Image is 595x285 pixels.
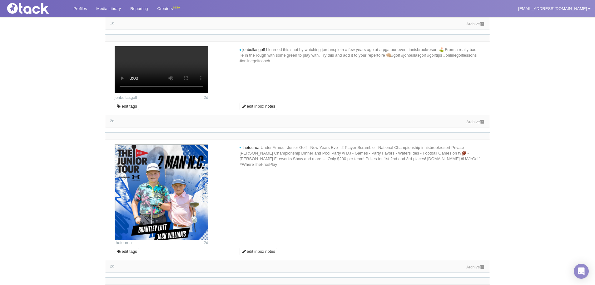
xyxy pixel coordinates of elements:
a: Archive [466,22,485,26]
a: edit inbox notes [240,103,277,110]
a: Archive [466,120,485,124]
time: Latest comment: 2025-10-11 15:59 UTC [110,119,114,123]
a: jonbullasgolf [115,95,137,100]
span: 2d [204,95,208,100]
a: edit tags [115,248,139,255]
span: 1d [110,21,114,25]
a: edit inbox notes [240,248,277,255]
a: edit tags [115,103,139,110]
img: Tack [5,3,67,14]
div: BETA [173,4,180,11]
span: Under Armour Junior Golf - New Years Eve - 2 Player Scramble - National Championship innisbrookre... [240,145,479,167]
span: 2d [110,119,114,123]
div: Open Intercom Messenger [574,264,589,279]
time: Latest comment: 2025-10-12 11:27 UTC [110,21,114,25]
time: Posted: 2025-10-11 14:32 UTC [204,240,208,246]
time: Latest comment: 2025-10-11 14:32 UTC [110,264,114,268]
span: jonbullasgolf [242,47,265,52]
a: thetourua [115,240,132,245]
span: thetourua [242,145,260,150]
img: Image may contain: clothing, t-shirt, advertisement, poster, baseball cap, cap, hat, people, pers... [115,144,208,240]
span: I learned this shot by watching jordanspieth a few years ago at a pgatour event innisbrookresort ... [240,47,477,63]
time: Posted: 2025-10-11 15:59 UTC [204,95,208,100]
span: 2d [110,264,114,268]
i: new [240,147,241,149]
i: new [240,49,241,51]
a: Archive [466,265,485,269]
span: 2d [204,240,208,245]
